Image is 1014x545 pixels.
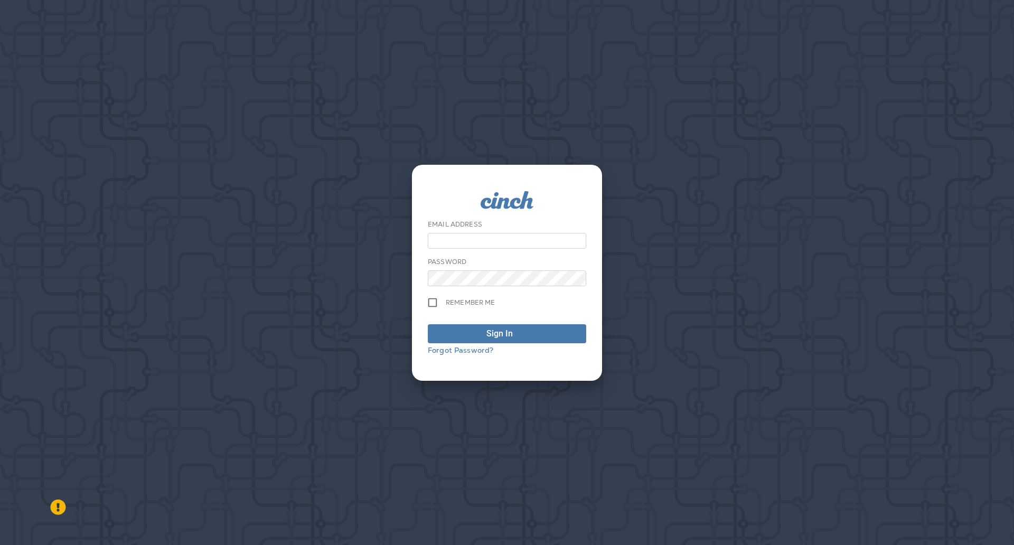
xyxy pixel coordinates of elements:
[428,324,586,343] button: Sign In
[428,258,466,266] label: Password
[428,220,482,229] label: Email Address
[486,327,513,340] div: Sign In
[428,345,493,355] a: Forgot Password?
[446,298,495,307] span: Remember me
